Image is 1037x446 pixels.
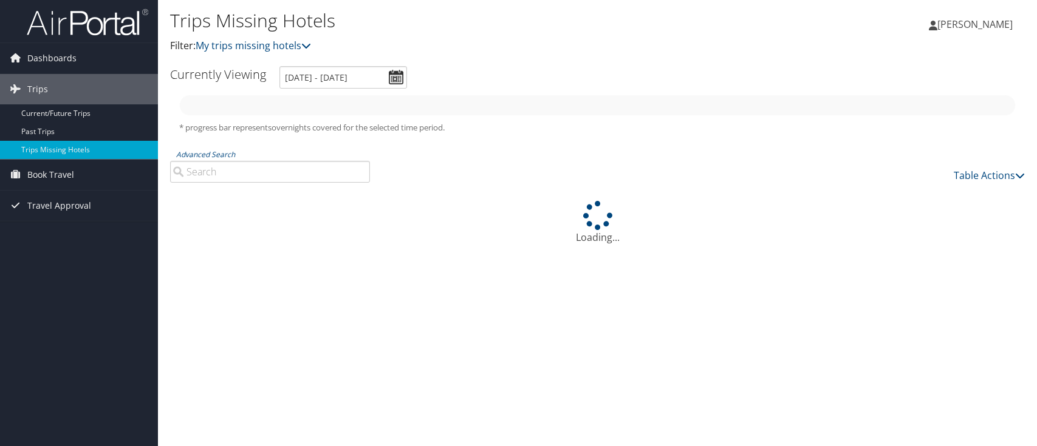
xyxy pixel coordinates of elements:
[937,18,1013,31] span: [PERSON_NAME]
[954,169,1025,182] a: Table Actions
[170,161,370,183] input: Advanced Search
[196,39,311,52] a: My trips missing hotels
[170,8,740,33] h1: Trips Missing Hotels
[27,191,91,221] span: Travel Approval
[929,6,1025,42] a: [PERSON_NAME]
[27,43,77,73] span: Dashboards
[170,66,266,83] h3: Currently Viewing
[176,149,235,160] a: Advanced Search
[279,66,407,89] input: [DATE] - [DATE]
[170,38,740,54] p: Filter:
[27,8,148,36] img: airportal-logo.png
[179,122,1016,133] h5: * progress bar represents overnights covered for the selected time period.
[27,74,48,104] span: Trips
[170,201,1025,245] div: Loading...
[27,160,74,190] span: Book Travel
